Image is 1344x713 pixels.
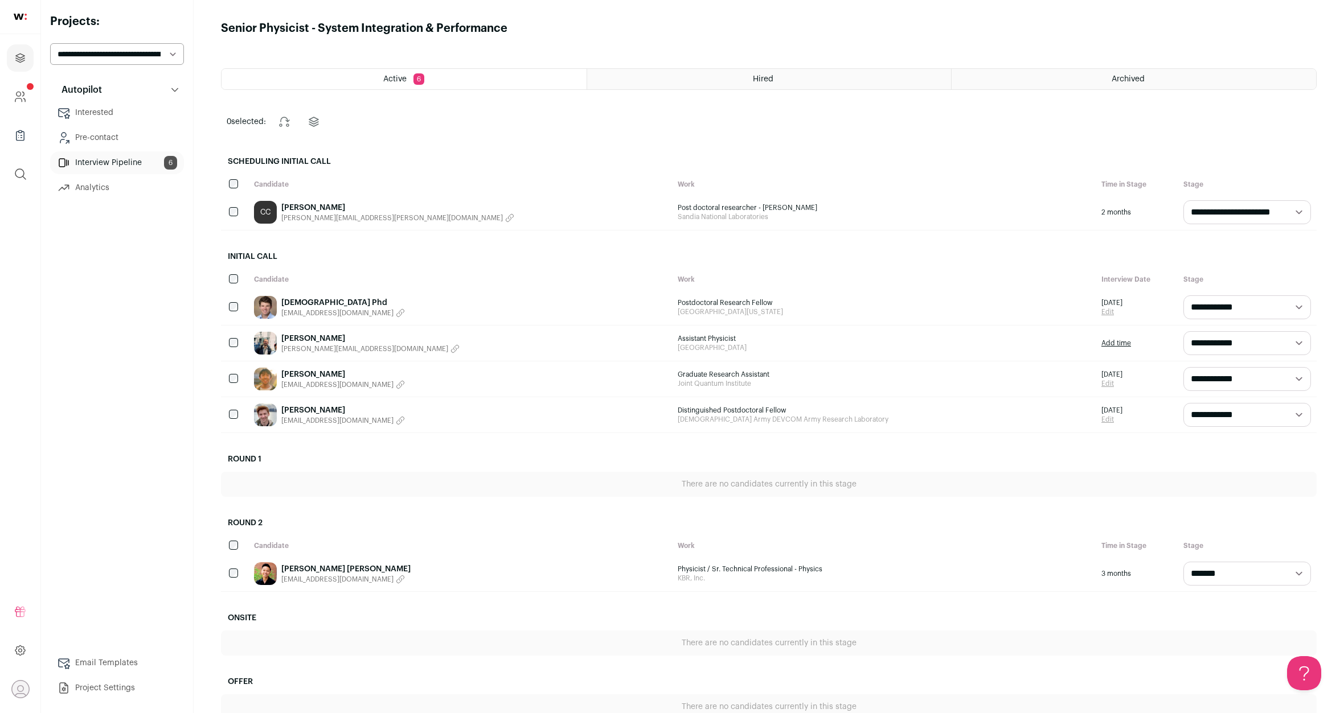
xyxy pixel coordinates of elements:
div: 3 months [1096,556,1178,591]
span: [EMAIL_ADDRESS][DOMAIN_NAME] [281,416,394,425]
span: [EMAIL_ADDRESS][DOMAIN_NAME] [281,575,394,584]
a: Analytics [50,176,184,199]
span: [EMAIL_ADDRESS][DOMAIN_NAME] [281,380,394,389]
a: Pre-contact [50,126,184,149]
button: Autopilot [50,79,184,101]
div: Time in Stage [1096,174,1178,195]
a: Company Lists [7,122,34,149]
img: 879abe5ca2800993b2a749636cea894324c3ace8c3998f0c1d6eb938834db47a.jpg [254,296,277,319]
a: [PERSON_NAME] [281,405,405,416]
a: Add time [1101,339,1131,348]
img: 8562ccd4afbeb59a313c84f9ca2fd4c6856c6efdaab6f126c86ba3a451cd2f50.jpg [254,368,277,390]
a: Edit [1101,307,1122,316]
span: [DATE] [1101,370,1122,379]
div: Stage [1178,269,1317,290]
a: [DEMOGRAPHIC_DATA] Phd [281,297,405,308]
div: Stage [1178,174,1317,195]
a: Interview Pipeline6 [50,151,184,174]
button: Open dropdown [11,680,30,698]
div: Work [672,269,1096,290]
span: [DATE] [1101,406,1122,415]
div: 2 months [1096,195,1178,230]
span: [GEOGRAPHIC_DATA][US_STATE] [678,307,1090,316]
img: wellfound-shorthand-0d5821cbd27db2630d0214b213865d53afaa358527fdda9d0ea32b1df1b89c2c.svg [14,14,27,20]
div: Candidate [248,535,672,556]
span: Archived [1112,75,1145,83]
a: [PERSON_NAME] [281,202,514,213]
div: There are no candidates currently in this stage [221,472,1317,497]
span: Post doctoral researcher - [PERSON_NAME] [678,203,1090,212]
span: [GEOGRAPHIC_DATA] [678,343,1090,352]
div: Time in Stage [1096,535,1178,556]
h2: Round 1 [221,447,1317,472]
a: Email Templates [50,652,184,674]
h2: Initial Call [221,244,1317,269]
button: [EMAIL_ADDRESS][DOMAIN_NAME] [281,416,405,425]
a: [PERSON_NAME] [PERSON_NAME] [281,563,411,575]
span: Joint Quantum Institute [678,379,1090,388]
a: Edit [1101,379,1122,388]
span: selected: [227,116,266,127]
iframe: Help Scout Beacon - Open [1287,656,1321,690]
span: Graduate Research Assistant [678,370,1090,379]
h2: Round 2 [221,510,1317,535]
div: Stage [1178,535,1317,556]
a: [PERSON_NAME] [281,333,460,344]
img: 78ecc301adcecb30dd8fbadd2fba643f8b0a5cc43a0da29a28b75e52be40924d [254,332,277,355]
span: Assistant Physicist [678,334,1090,343]
a: Projects [7,44,34,72]
h2: Projects: [50,14,184,30]
span: Physicist / Sr. Technical Professional - Physics [678,564,1090,574]
span: Sandia National Laboratories [678,212,1090,221]
div: Candidate [248,174,672,195]
div: Work [672,174,1096,195]
span: 6 [413,73,424,85]
a: CC [254,201,277,224]
a: Hired [587,69,952,89]
img: 18381ce86c0a30244222b1a13623468a37b27695b4356977ba2b7f3aa09917b8 [254,403,277,426]
span: 6 [164,156,177,170]
span: KBR, Inc. [678,574,1090,583]
span: [PERSON_NAME][EMAIL_ADDRESS][PERSON_NAME][DOMAIN_NAME] [281,213,503,222]
span: 0 [227,118,231,126]
a: Archived [952,69,1316,89]
span: [EMAIL_ADDRESS][DOMAIN_NAME] [281,308,394,318]
button: [EMAIL_ADDRESS][DOMAIN_NAME] [281,575,411,584]
div: Candidate [248,269,672,290]
a: Company and ATS Settings [7,83,34,110]
span: Postdoctoral Research Fellow [678,298,1090,307]
span: [DATE] [1101,298,1122,307]
button: [PERSON_NAME][EMAIL_ADDRESS][PERSON_NAME][DOMAIN_NAME] [281,213,514,222]
p: Autopilot [55,83,102,97]
span: Active [383,75,407,83]
button: [PERSON_NAME][EMAIL_ADDRESS][DOMAIN_NAME] [281,344,460,353]
h2: Offer [221,669,1317,694]
h1: Senior Physicist - System Integration & Performance [221,20,507,36]
button: [EMAIL_ADDRESS][DOMAIN_NAME] [281,308,405,318]
div: There are no candidates currently in this stage [221,630,1317,656]
a: Interested [50,101,184,124]
span: [DEMOGRAPHIC_DATA] Army DEVCOM Army Research Laboratory [678,415,1090,424]
a: Edit [1101,415,1122,424]
h2: Scheduling Initial Call [221,149,1317,174]
div: Interview Date [1096,269,1178,290]
div: Work [672,535,1096,556]
span: Hired [753,75,773,83]
button: [EMAIL_ADDRESS][DOMAIN_NAME] [281,380,405,389]
a: [PERSON_NAME] [281,369,405,380]
button: Change stage [271,108,298,135]
img: de934f66ce38b30972d94475de129a1ee9c3bdc4e1745f2fcbbf62d5bf425921 [254,562,277,585]
h2: Onsite [221,605,1317,630]
span: Distinguished Postdoctoral Fellow [678,406,1090,415]
a: Project Settings [50,677,184,699]
span: [PERSON_NAME][EMAIL_ADDRESS][DOMAIN_NAME] [281,344,448,353]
